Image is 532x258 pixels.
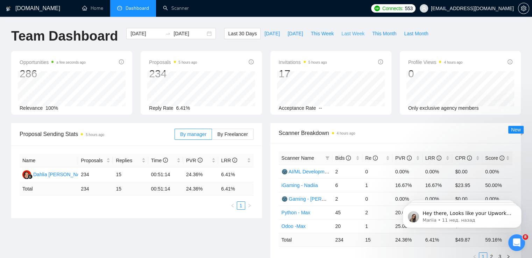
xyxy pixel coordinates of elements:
td: 24.36 % [392,233,423,246]
span: Re [365,155,378,161]
input: End date [173,30,205,37]
td: 2 [332,165,362,178]
span: 6.41% [176,105,190,111]
td: $ 49.87 [452,233,482,246]
td: 1 [362,219,392,233]
a: 🌚 Gaming - [PERSON_NAME] [282,196,351,202]
button: This Week [307,28,338,39]
time: 4 hours ago [444,60,462,64]
img: gigradar-bm.png [28,174,33,179]
a: homeHome [82,5,103,11]
span: info-circle [378,59,383,64]
span: Last Week [341,30,364,37]
span: left [230,203,235,208]
span: By Freelancer [217,131,248,137]
td: 234 [78,167,113,182]
span: info-circle [232,158,237,163]
span: Bids [335,155,351,161]
button: Last Month [400,28,432,39]
span: -- [319,105,322,111]
span: [DATE] [264,30,280,37]
td: 0.00% [392,165,423,178]
a: Odoo -Max [282,223,306,229]
span: right [247,203,251,208]
span: Dashboard [126,5,149,11]
td: 0 [362,165,392,178]
td: 45 [332,206,362,219]
span: 100% [45,105,58,111]
td: 0 [362,192,392,206]
td: 15 [113,182,148,196]
time: a few seconds ago [56,60,85,64]
td: $23.95 [452,178,482,192]
li: Previous Page [228,201,237,210]
td: 00:51:14 [148,167,183,182]
span: PVR [186,158,203,163]
td: 6.41 % [423,233,453,246]
span: Last 30 Days [228,30,257,37]
td: 1 [362,178,392,192]
span: This Week [311,30,334,37]
span: 8 [523,234,528,240]
div: Dahlia [PERSON_NAME] [33,171,89,178]
a: Python - Max [282,210,310,215]
span: info-circle [407,156,412,160]
div: 234 [149,67,197,80]
td: 16.67% [423,178,453,192]
td: 24.36 % [183,182,218,196]
span: Reply Rate [149,105,173,111]
td: 2 [362,206,392,219]
span: info-circle [163,158,168,163]
img: DW [22,170,31,179]
td: 15 [113,167,148,182]
span: Relevance [20,105,43,111]
span: Proposal Sending Stats [20,130,175,138]
th: Replies [113,154,148,167]
a: setting [518,6,529,11]
td: Total [20,182,78,196]
span: New [511,127,521,132]
td: 234 [78,182,113,196]
span: Time [151,158,168,163]
span: user [421,6,426,11]
span: This Month [372,30,396,37]
span: Connects: [382,5,403,12]
td: 0.00% [482,165,512,178]
span: info-circle [198,158,203,163]
span: info-circle [373,156,378,160]
span: Replies [116,157,140,164]
span: 553 [405,5,412,12]
time: 5 hours ago [308,60,327,64]
input: Start date [130,30,162,37]
td: 2 [332,192,362,206]
th: Proposals [78,154,113,167]
span: Only exclusive agency members [408,105,479,111]
button: Last Week [338,28,368,39]
th: Name [20,154,78,167]
span: info-circle [467,156,472,160]
button: left [228,201,237,210]
span: info-circle [346,156,351,160]
td: $0.00 [452,165,482,178]
span: Scanner Breakdown [279,129,513,137]
iframe: Intercom live chat [508,234,525,251]
td: 0.00% [423,165,453,178]
td: 16.67% [392,178,423,192]
button: [DATE] [261,28,284,39]
a: searchScanner [163,5,189,11]
td: 15 [362,233,392,246]
td: 59.16 % [482,233,512,246]
td: Total [279,233,333,246]
a: 1 [237,202,245,209]
span: to [165,31,171,36]
span: By manager [180,131,206,137]
span: CPR [455,155,471,161]
span: Score [485,155,504,161]
span: Profile Views [408,58,463,66]
button: Last 30 Days [224,28,261,39]
span: Proposals [81,157,105,164]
